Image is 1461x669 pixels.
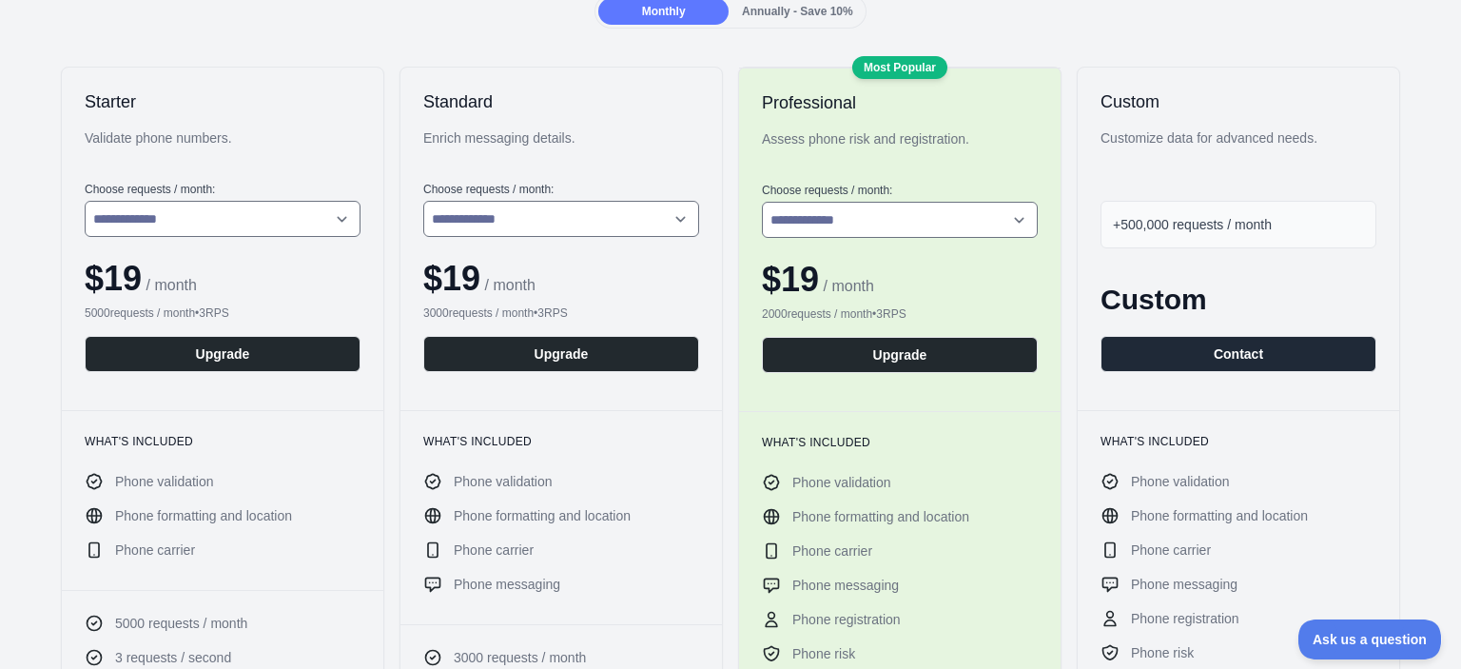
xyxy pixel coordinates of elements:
button: Upgrade [762,337,1038,373]
button: Contact [1101,336,1376,372]
button: Upgrade [423,336,699,372]
div: 2000 requests / month • 3 RPS [762,306,1038,322]
span: Custom [1101,284,1207,315]
div: 3000 requests / month • 3 RPS [423,305,699,321]
iframe: Toggle Customer Support [1298,620,1442,659]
